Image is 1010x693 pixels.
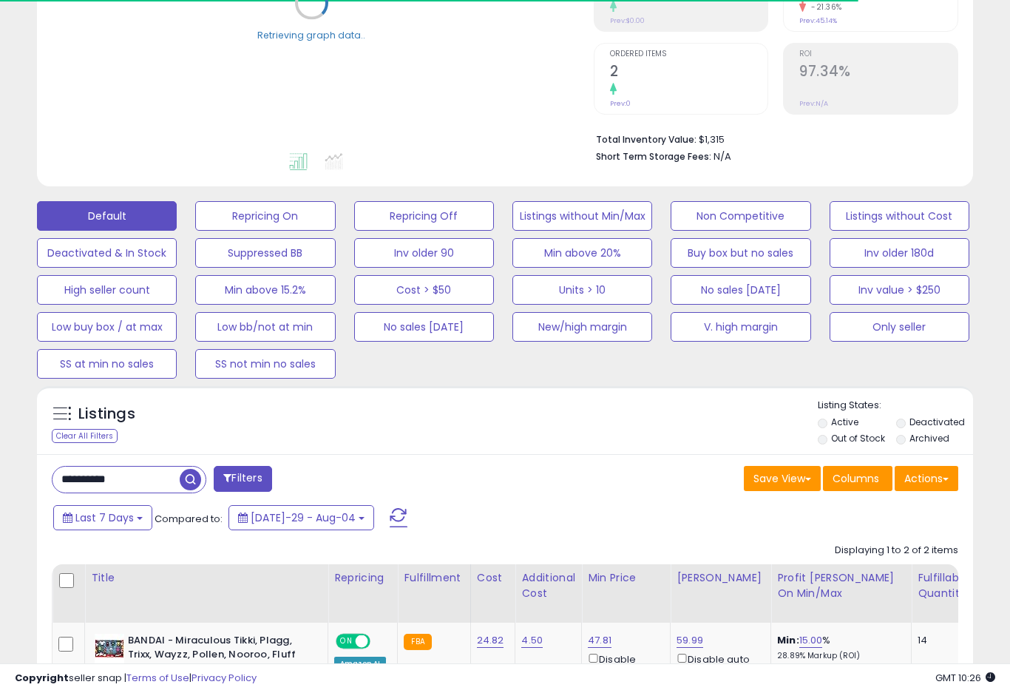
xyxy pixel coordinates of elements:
button: Repricing Off [354,201,494,231]
button: Low buy box / at max [37,312,177,342]
span: ON [337,635,356,648]
button: [DATE]-29 - Aug-04 [228,505,374,530]
button: SS at min no sales [37,349,177,379]
small: FBA [404,634,431,650]
span: Last 7 Days [75,510,134,525]
span: ROI [799,50,958,58]
div: Profit [PERSON_NAME] on Min/Max [777,570,905,601]
a: 59.99 [677,633,703,648]
b: Total Inventory Value: [596,133,697,146]
label: Deactivated [909,416,965,428]
span: N/A [714,149,731,163]
div: Min Price [588,570,664,586]
a: Terms of Use [126,671,189,685]
button: SS not min no sales [195,349,335,379]
b: Min: [777,633,799,647]
button: Deactivated & In Stock [37,238,177,268]
span: Compared to: [155,512,223,526]
img: 51ue1fWGQML._SL40_.jpg [95,634,124,663]
span: Columns [833,471,879,486]
a: Privacy Policy [192,671,257,685]
span: Ordered Items [610,50,768,58]
button: Listings without Cost [830,201,969,231]
div: Displaying 1 to 2 of 2 items [835,544,958,558]
a: 47.81 [588,633,611,648]
h5: Listings [78,404,135,425]
div: % [777,634,900,661]
li: $1,315 [596,129,947,147]
span: OFF [368,635,392,648]
span: [DATE]-29 - Aug-04 [251,510,356,525]
div: Additional Cost [521,570,575,601]
button: Units > 10 [512,275,652,305]
a: 24.82 [477,633,504,648]
h2: 2 [610,63,768,83]
div: Clear All Filters [52,429,118,443]
small: -21.36% [806,1,842,13]
div: [PERSON_NAME] [677,570,765,586]
div: seller snap | | [15,672,257,686]
label: Archived [909,432,949,444]
button: Only seller [830,312,969,342]
div: Fulfillable Quantity [918,570,969,601]
div: 14 [918,634,963,647]
button: Inv older 180d [830,238,969,268]
div: Retrieving graph data.. [257,28,365,41]
button: Inv older 90 [354,238,494,268]
small: Prev: 0 [610,99,631,108]
th: The percentage added to the cost of goods (COGS) that forms the calculator for Min & Max prices. [771,564,912,623]
strong: Copyright [15,671,69,685]
button: Min above 20% [512,238,652,268]
div: Repricing [334,570,391,586]
button: Columns [823,466,892,491]
a: 4.50 [521,633,543,648]
a: 15.00 [799,633,823,648]
button: Non Competitive [671,201,810,231]
div: Cost [477,570,509,586]
label: Out of Stock [831,432,885,444]
label: Active [831,416,858,428]
button: Min above 15.2% [195,275,335,305]
button: Actions [895,466,958,491]
button: Filters [214,466,271,492]
span: 2025-08-12 10:26 GMT [935,671,995,685]
p: Listing States: [818,399,973,413]
button: Listings without Min/Max [512,201,652,231]
button: No sales [DATE] [671,275,810,305]
small: Prev: $0.00 [610,16,645,25]
div: Fulfillment [404,570,464,586]
button: Default [37,201,177,231]
small: Prev: N/A [799,99,828,108]
button: Buy box but no sales [671,238,810,268]
button: Suppressed BB [195,238,335,268]
button: Inv value > $250 [830,275,969,305]
h2: 97.34% [799,63,958,83]
small: Prev: 45.14% [799,16,837,25]
button: Repricing On [195,201,335,231]
b: Short Term Storage Fees: [596,150,711,163]
button: No sales [DATE] [354,312,494,342]
button: New/high margin [512,312,652,342]
button: Last 7 Days [53,505,152,530]
button: High seller count [37,275,177,305]
div: Title [91,570,322,586]
button: Cost > $50 [354,275,494,305]
button: V. high margin [671,312,810,342]
button: Low bb/not at min [195,312,335,342]
button: Save View [744,466,821,491]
